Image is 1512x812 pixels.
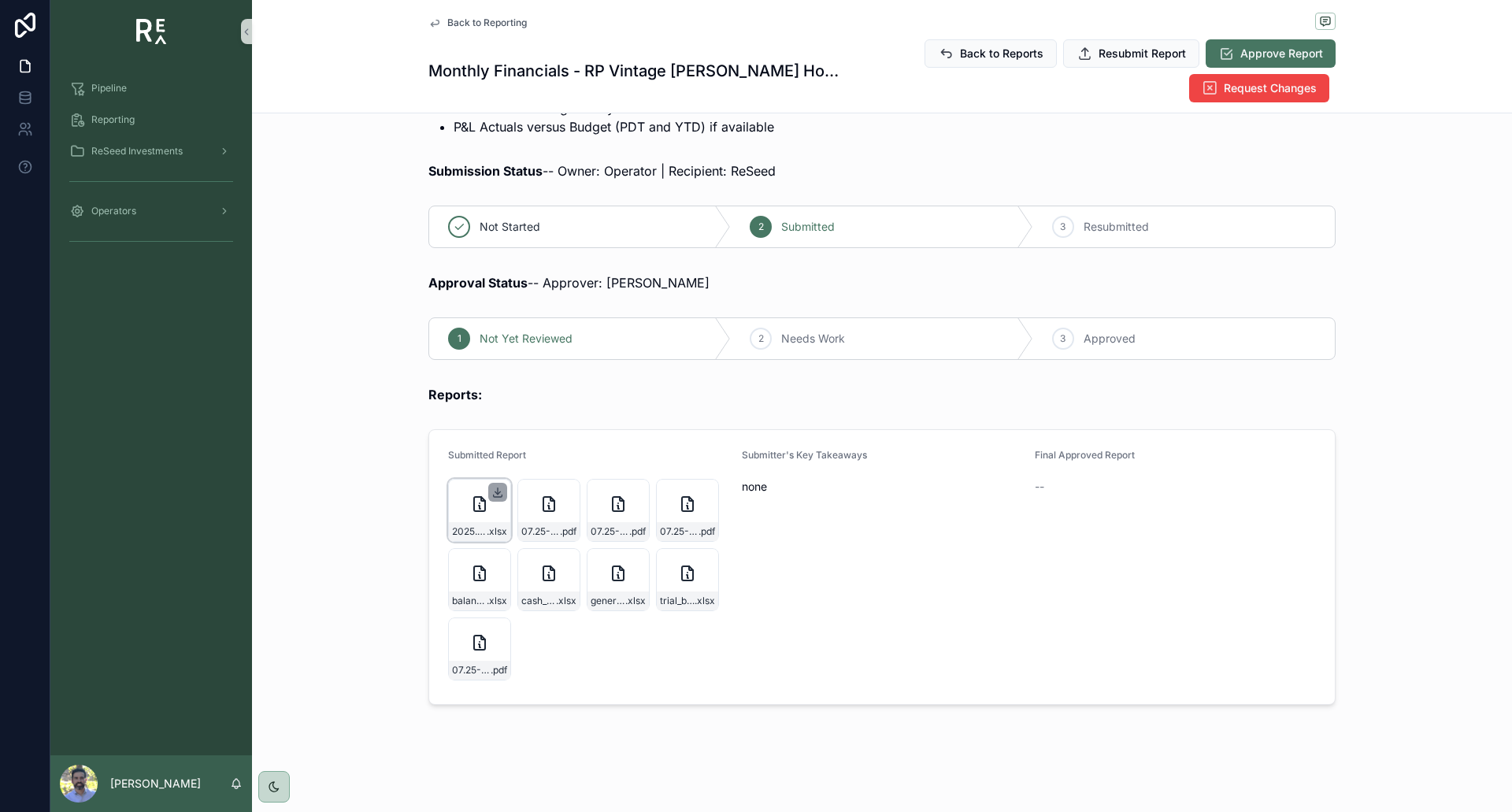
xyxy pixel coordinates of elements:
[591,595,625,607] span: general_ledger-20250817
[91,113,135,126] span: Reporting
[480,219,540,235] span: Not Started
[660,595,695,607] span: trial_balance_by_property-20250817
[91,205,136,217] span: Operators
[1060,221,1065,233] span: 3
[110,776,201,792] p: [PERSON_NAME]
[428,275,710,291] span: -- Approver: [PERSON_NAME]
[60,137,243,165] a: ReSeed Investments
[1099,46,1186,61] span: Resubmit Report
[487,525,507,538] span: .xlsx
[1035,449,1135,461] span: Final Approved Report
[1063,39,1199,68] button: Resubmit Report
[742,479,1023,495] span: none
[60,197,243,225] a: Operators
[1189,74,1329,102] button: Request Changes
[695,595,715,607] span: .xlsx
[758,221,764,233] span: 2
[458,332,461,345] span: 1
[487,595,507,607] span: .xlsx
[1035,479,1044,495] span: --
[480,331,573,347] span: Not Yet Reviewed
[428,275,528,291] strong: Approval Status
[428,17,527,29] a: Back to Reporting
[91,145,183,158] span: ReSeed Investments
[591,525,629,538] span: 07.25-RP-Vintage-[PERSON_NAME]-Holdings-Recon-1556
[660,525,699,538] span: 07.25-RP-Vintage-[PERSON_NAME]-Holdings-Stmt-1556
[491,664,507,677] span: .pdf
[1224,80,1317,96] span: Request Changes
[960,46,1043,61] span: Back to Reports
[452,595,487,607] span: balance_sheet_comparative-20250817
[1240,46,1323,61] span: Approve Report
[556,595,576,607] span: .xlsx
[91,82,127,95] span: Pipeline
[428,387,482,402] strong: Reports:
[1084,331,1136,347] span: Approved
[742,449,867,461] span: Submitter's Key Takeaways
[1206,39,1336,68] button: Approve Report
[428,163,776,179] span: -- Owner: Operator | Recipient: ReSeed
[452,525,487,538] span: 2025.07_CF-Recon
[758,332,764,345] span: 2
[1084,219,1149,235] span: Resubmitted
[50,63,252,274] div: scrollable content
[925,39,1057,68] button: Back to Reports
[521,525,560,538] span: 07.25-[PERSON_NAME]-BMM-Stmt-571-3
[699,525,715,538] span: .pdf
[781,331,845,347] span: Needs Work
[428,60,839,82] h1: Monthly Financials - RP Vintage [PERSON_NAME] Holdings, LLC
[428,163,543,179] strong: Submission Status
[447,17,527,29] span: Back to Reporting
[1060,332,1065,345] span: 3
[781,219,835,235] span: Submitted
[625,595,646,607] span: .xlsx
[560,525,576,538] span: .pdf
[448,449,526,461] span: Submitted Report
[521,595,556,607] span: cash_flow_12_month-20250817
[60,74,243,102] a: Pipeline
[60,106,243,134] a: Reporting
[136,19,167,44] img: App logo
[452,664,491,677] span: 07.25-[PERSON_NAME]-BMM-Recon-571-3
[629,525,646,538] span: .pdf
[454,117,1336,136] li: P&L Actuals versus Budget (PDT and YTD) if available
